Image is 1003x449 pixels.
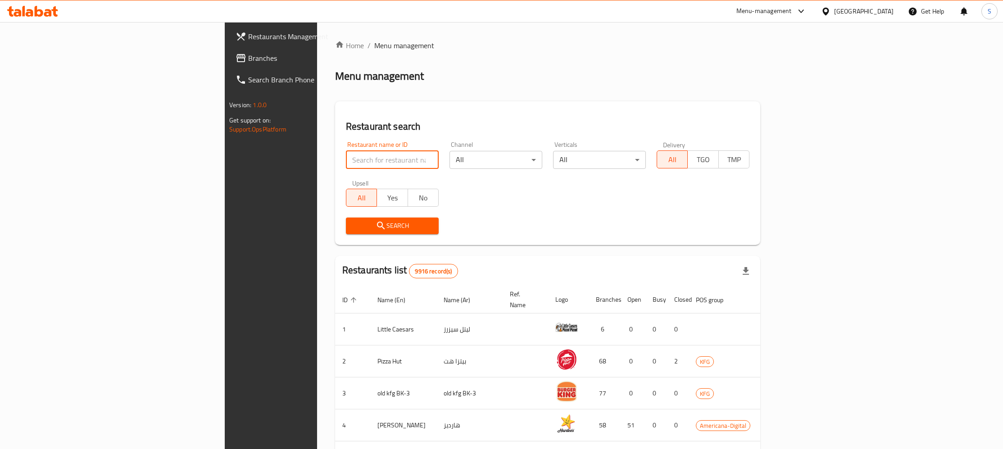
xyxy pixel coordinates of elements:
span: All [661,153,684,166]
td: 0 [667,409,689,441]
h2: Restaurant search [346,120,749,133]
span: Search [353,220,431,231]
div: Export file [735,260,757,282]
button: No [408,189,439,207]
label: Upsell [352,180,369,186]
button: TMP [718,150,749,168]
span: Ref. Name [510,289,537,310]
td: 6 [589,313,620,345]
span: Yes [381,191,404,204]
img: Little Caesars [555,316,578,339]
td: [PERSON_NAME] [370,409,436,441]
span: Version: [229,99,251,111]
span: KFG [696,389,713,399]
th: Branches [589,286,620,313]
td: 2 [667,345,689,377]
span: TMP [722,153,746,166]
button: Yes [377,189,408,207]
span: Name (Ar) [444,295,482,305]
button: TGO [687,150,718,168]
span: Menu management [374,40,434,51]
a: Search Branch Phone [228,69,392,91]
th: Open [620,286,645,313]
h2: Menu management [335,69,424,83]
button: Search [346,218,439,234]
span: Get support on: [229,114,271,126]
span: Branches [248,53,385,63]
a: Support.OpsPlatform [229,123,286,135]
td: Little Caesars [370,313,436,345]
td: old kfg BK-3 [370,377,436,409]
span: Name (En) [377,295,417,305]
button: All [657,150,688,168]
span: All [350,191,373,204]
span: POS group [696,295,735,305]
h2: Restaurants list [342,263,458,278]
img: old kfg BK-3 [555,380,578,403]
span: No [412,191,435,204]
td: 68 [589,345,620,377]
th: Closed [667,286,689,313]
span: TGO [691,153,715,166]
img: Pizza Hut [555,348,578,371]
span: ID [342,295,359,305]
td: 0 [620,345,645,377]
a: Restaurants Management [228,26,392,47]
nav: breadcrumb [335,40,760,51]
div: All [553,151,646,169]
button: All [346,189,377,207]
td: Pizza Hut [370,345,436,377]
a: Branches [228,47,392,69]
td: 0 [645,313,667,345]
img: Hardee's [555,412,578,435]
td: 0 [645,377,667,409]
td: 0 [620,377,645,409]
td: هارديز [436,409,503,441]
th: Busy [645,286,667,313]
div: Menu-management [736,6,792,17]
td: 0 [620,313,645,345]
td: ليتل سيزرز [436,313,503,345]
th: Logo [548,286,589,313]
input: Search for restaurant name or ID.. [346,151,439,169]
td: 0 [645,345,667,377]
td: بيتزا هت [436,345,503,377]
span: S [988,6,991,16]
span: KFG [696,357,713,367]
label: Delivery [663,141,685,148]
span: 1.0.0 [253,99,267,111]
td: 0 [645,409,667,441]
td: 77 [589,377,620,409]
span: Americana-Digital [696,421,750,431]
div: Total records count [409,264,458,278]
td: 58 [589,409,620,441]
td: 0 [667,377,689,409]
span: 9916 record(s) [409,267,457,276]
div: [GEOGRAPHIC_DATA] [834,6,894,16]
span: Restaurants Management [248,31,385,42]
td: 0 [667,313,689,345]
span: Search Branch Phone [248,74,385,85]
div: All [449,151,542,169]
td: 51 [620,409,645,441]
td: old kfg BK-3 [436,377,503,409]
